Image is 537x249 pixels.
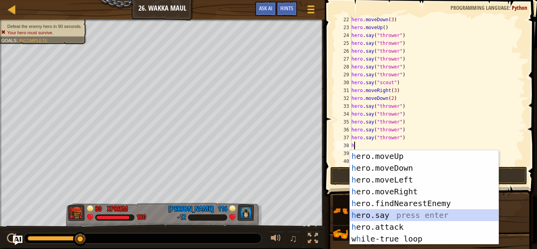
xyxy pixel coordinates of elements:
button: Show game menu [301,2,321,20]
div: -12 [177,214,186,221]
span: Hints [280,4,293,12]
span: Incomplete [19,38,48,43]
button: Ctrl + P: Play [4,231,20,247]
div: 25 [336,39,351,47]
img: portrait.png [333,203,348,218]
span: Goals [1,38,17,43]
div: 40 [336,157,351,165]
span: : [17,38,19,43]
img: portrait.png [333,227,348,242]
div: 27 [336,55,351,63]
div: 38 [336,142,351,149]
div: 39 [336,149,351,157]
div: 24 [336,31,351,39]
div: 32 [336,94,351,102]
div: 180 [136,214,146,221]
img: thang_avatar_frame.png [68,205,85,221]
div: 29 [336,71,351,79]
div: 31 [336,87,351,94]
span: Python [512,4,527,11]
span: Ask AI [259,4,272,12]
div: 30 [336,79,351,87]
div: 26 [336,47,351,55]
span: ♫ [289,232,297,244]
span: Your hero must survive. [7,30,53,35]
div: 41 [336,165,351,173]
div: 37 [336,134,351,142]
div: 33 [336,102,351,110]
div: 23 [336,24,351,31]
div: Xprism [107,204,128,214]
div: 36 [336,126,351,134]
button: Ask AI [255,2,276,16]
li: Defeat the enemy hero in 90 seconds. [1,23,81,30]
button: Run ⇧↵ [330,167,527,185]
div: 80 [95,204,103,211]
span: Programming language [451,4,509,11]
div: [PERSON_NAME] [168,204,214,214]
div: 34 [336,110,351,118]
img: thang_avatar_frame.png [237,205,254,221]
span: : [509,4,512,11]
button: ♫ [288,231,301,247]
div: 116 [218,204,227,211]
div: 22 [336,16,351,24]
div: 28 [336,63,351,71]
li: Your hero must survive. [1,30,81,36]
span: Defeat the enemy hero in 90 seconds. [7,24,82,29]
div: 35 [336,118,351,126]
button: Ask AI [13,236,22,245]
button: Adjust volume [268,231,284,247]
button: Toggle fullscreen [305,231,321,247]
